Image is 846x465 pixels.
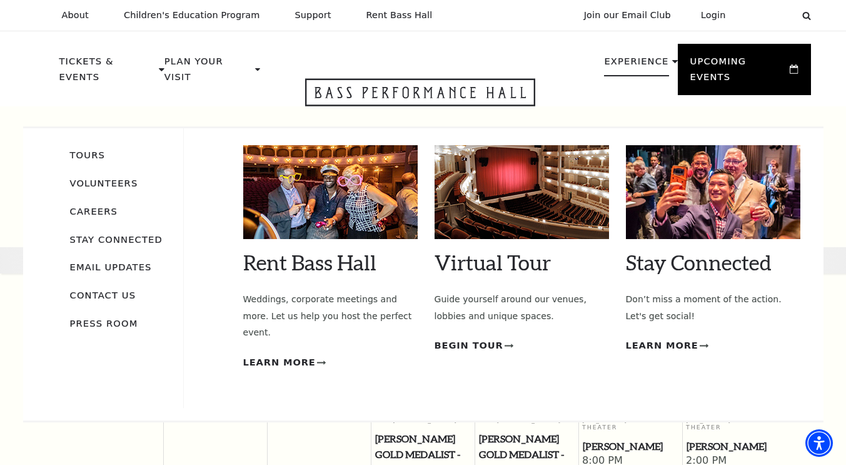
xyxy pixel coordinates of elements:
p: Weddings, corporate meetings and more. Let us help you host the perfect event. [243,291,418,341]
span: Learn More [626,338,698,354]
p: Experience [604,54,668,76]
p: About [62,10,89,21]
a: Press Room [70,318,138,329]
a: Begin Tour [435,338,513,354]
a: Stay Connected [70,234,163,245]
a: Virtual Tour [435,250,551,275]
img: Virtual Tour [435,145,609,239]
p: Don’t miss a moment of the action. Let's get social! [626,291,800,324]
img: Stay Connected [626,145,800,239]
a: Volunteers [70,178,138,188]
a: Learn More Stay Connected [626,338,708,354]
p: Tickets & Events [59,54,156,92]
p: Children's Education Program [124,10,260,21]
a: Careers [70,206,118,217]
select: Select: [746,9,790,21]
a: Open this option [260,78,580,126]
span: Begin Tour [435,338,503,354]
img: Rent Bass Hall [243,145,418,239]
p: Rent Bass Hall [366,10,433,21]
span: Learn More [243,355,316,370]
p: Upcoming Events [690,54,787,92]
div: Accessibility Menu [805,429,833,457]
a: Learn More Rent Bass Hall [243,355,326,370]
a: Rent Bass Hall [243,250,376,275]
span: [PERSON_NAME] [687,439,783,454]
a: Tours [70,150,105,160]
a: Email Updates [70,262,152,272]
a: Stay Connected [626,250,772,275]
p: Guide yourself around our venues, lobbies and unique spaces. [435,291,609,324]
a: Contact Us [70,290,136,300]
p: Plan Your Visit [164,54,252,92]
span: [PERSON_NAME] [583,439,679,454]
p: Support [295,10,331,21]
